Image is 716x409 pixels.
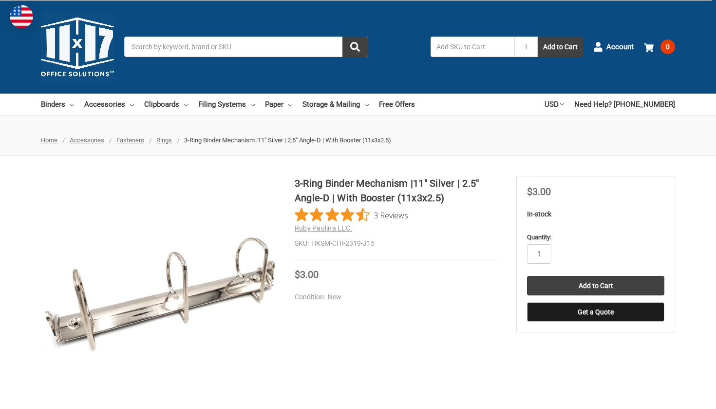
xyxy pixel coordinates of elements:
a: Account [593,34,634,59]
a: Free Offers [379,94,415,115]
label: Quantity: [527,233,664,242]
a: Home [41,136,57,144]
dt: Condition: [295,292,325,302]
h1: 3-Ring Binder Mechanism |11" Silver | 2.5" Angle-D | With Booster (11x3x2.5) [295,176,501,205]
a: Clipboards [144,94,188,115]
img: 11x17.com [41,10,114,83]
span: 3-Ring Binder Mechanism |11" Silver | 2.5" Angle-D | With Booster (11x3x2.5) [184,136,391,144]
button: Add to Cart [538,37,583,57]
span: 3 Reviews [374,208,408,222]
img: duty and tax information for United States [10,5,33,28]
button: Get a Quote [527,302,664,322]
button: Rated 4.3 out of 5 stars from 3 reviews. Jump to reviews. [295,208,408,222]
dd: New [295,292,496,302]
dt: SKU: [295,238,309,249]
a: Rings [156,136,172,144]
input: Add to Cart [527,276,664,295]
p: In-stock [527,209,664,219]
span: Account [606,41,634,53]
a: Storage & Mailing [302,94,369,115]
a: Paper [265,94,292,115]
a: Filing Systems [198,94,255,115]
a: USD [545,94,564,115]
img: 3-Ring Binder Mechanism |11" Silver | 2.5" Angle-D | With Booster (11x3x2.5) [41,234,279,356]
span: $3.00 [295,269,319,280]
dd: HKSM-CHI-2319-J15 [295,238,501,249]
a: 0 [644,34,675,59]
a: Binders [41,94,74,115]
a: Need Help? [PHONE_NUMBER] [574,94,675,115]
span: $3.00 [527,186,551,197]
a: Accessories [84,94,134,115]
span: 0 [660,39,675,54]
input: Search by keyword, brand or SKU [124,37,368,57]
a: Ruby Paulina LLC. [295,224,352,232]
a: Fasteners [116,136,144,144]
a: Accessories [70,136,104,144]
input: Add SKU to Cart [431,37,514,57]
